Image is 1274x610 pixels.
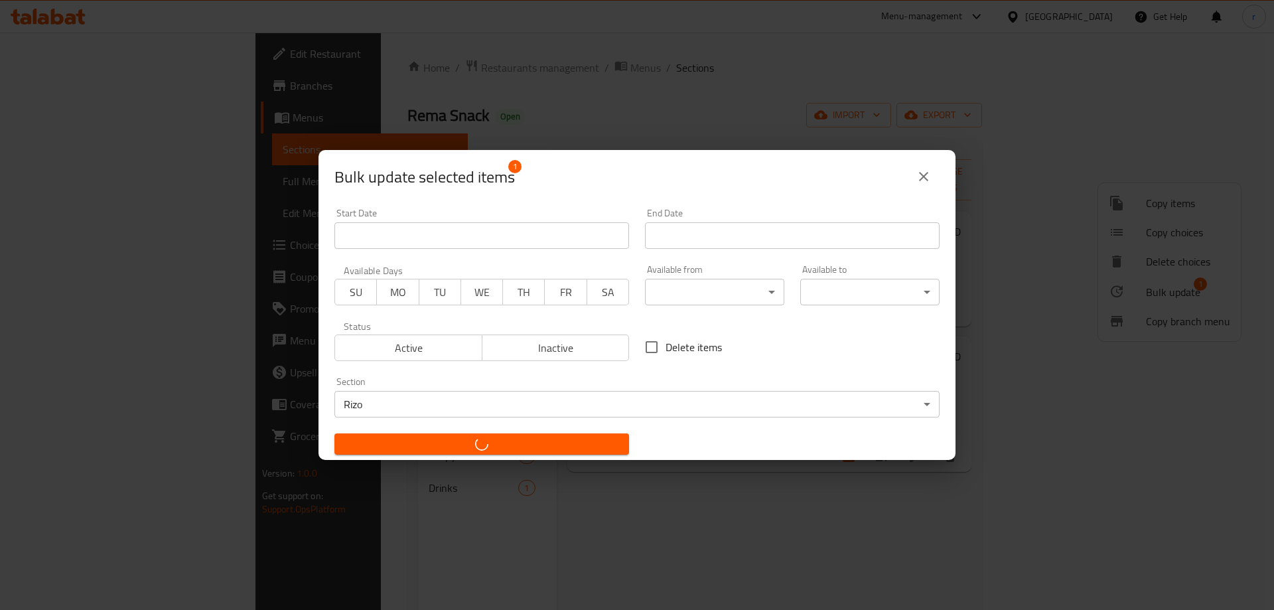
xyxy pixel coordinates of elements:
div: ​ [800,279,940,305]
span: MO [382,283,413,302]
button: close [908,161,940,192]
button: SA [587,279,629,305]
button: Active [334,335,482,361]
button: TU [419,279,461,305]
button: SU [334,279,377,305]
span: Inactive [488,339,624,358]
div: Rizo [334,391,940,418]
span: FR [550,283,581,302]
span: WE [466,283,498,302]
span: 1 [508,160,522,173]
span: TH [508,283,539,302]
button: MO [376,279,419,305]
div: ​ [645,279,784,305]
button: WE [460,279,503,305]
span: SU [340,283,372,302]
button: FR [544,279,587,305]
span: SA [593,283,624,302]
button: Inactive [482,335,630,361]
button: TH [502,279,545,305]
span: Delete items [666,339,722,355]
span: Selected items count [334,167,515,188]
span: TU [425,283,456,302]
span: Active [340,339,477,358]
